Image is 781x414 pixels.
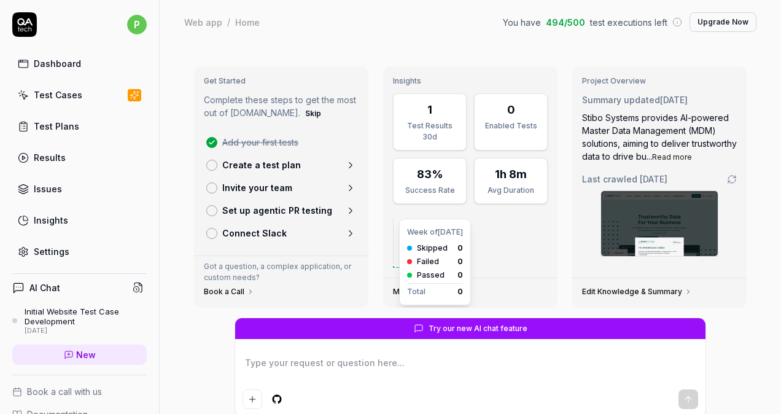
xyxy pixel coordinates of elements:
[34,214,68,227] div: Insights
[25,327,147,335] div: [DATE]
[590,16,667,29] span: test executions left
[201,199,361,222] a: Set up agentic PR testing
[12,240,147,264] a: Settings
[222,204,332,217] p: Set up agentic PR testing
[427,101,432,118] div: 1
[204,261,359,283] p: Got a question, a complex application, or custom needs?
[34,88,82,101] div: Test Cases
[204,287,254,297] a: Book a Call
[12,307,147,335] a: Initial Website Test Case Development[DATE]
[27,385,102,398] span: Book a call with us
[127,12,147,37] button: p
[184,16,222,28] div: Web app
[12,83,147,107] a: Test Cases
[235,16,260,28] div: Home
[222,227,287,240] p: Connect Slack
[34,182,62,195] div: Issues
[12,345,147,365] a: New
[34,57,81,70] div: Dashboard
[582,173,667,186] span: Last crawled
[227,16,230,28] div: /
[29,281,60,294] h4: AI Chat
[303,106,324,121] button: Skip
[401,120,459,143] div: Test Results 30d
[503,16,541,29] span: You have
[582,112,737,162] span: Stibo Systems provides AI-powered Master Data Management (MDM) solutions, aiming to deliver trust...
[690,12,756,32] button: Upgrade Now
[12,114,147,138] a: Test Plans
[660,95,688,105] time: [DATE]
[127,15,147,34] span: p
[12,385,147,398] a: Book a call with us
[222,158,301,171] p: Create a test plan
[601,191,718,256] img: Screenshot
[482,120,540,131] div: Enabled Tests
[34,151,66,164] div: Results
[393,287,453,297] a: More Insights
[582,76,737,86] h3: Project Overview
[652,152,692,163] button: Read more
[727,174,737,184] a: Go to crawling settings
[429,323,527,334] span: Try our new AI chat feature
[417,166,443,182] div: 83%
[76,348,96,361] span: New
[25,307,147,327] div: Initial Website Test Case Development
[401,185,459,196] div: Success Rate
[201,154,361,176] a: Create a test plan
[582,95,660,105] span: Summary updated
[582,287,692,297] a: Edit Knowledge & Summary
[201,222,361,244] a: Connect Slack
[393,76,548,86] h3: Insights
[640,174,667,184] time: [DATE]
[201,176,361,199] a: Invite your team
[12,146,147,170] a: Results
[204,93,359,121] p: Complete these steps to get the most out of [DOMAIN_NAME].
[34,120,79,133] div: Test Plans
[12,52,147,76] a: Dashboard
[243,389,262,409] button: Add attachment
[222,181,292,194] p: Invite your team
[482,185,540,196] div: Avg Duration
[204,76,359,86] h3: Get Started
[507,101,515,118] div: 0
[495,166,527,182] div: 1h 8m
[546,16,585,29] span: 494 / 500
[12,177,147,201] a: Issues
[12,208,147,232] a: Insights
[34,245,69,258] div: Settings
